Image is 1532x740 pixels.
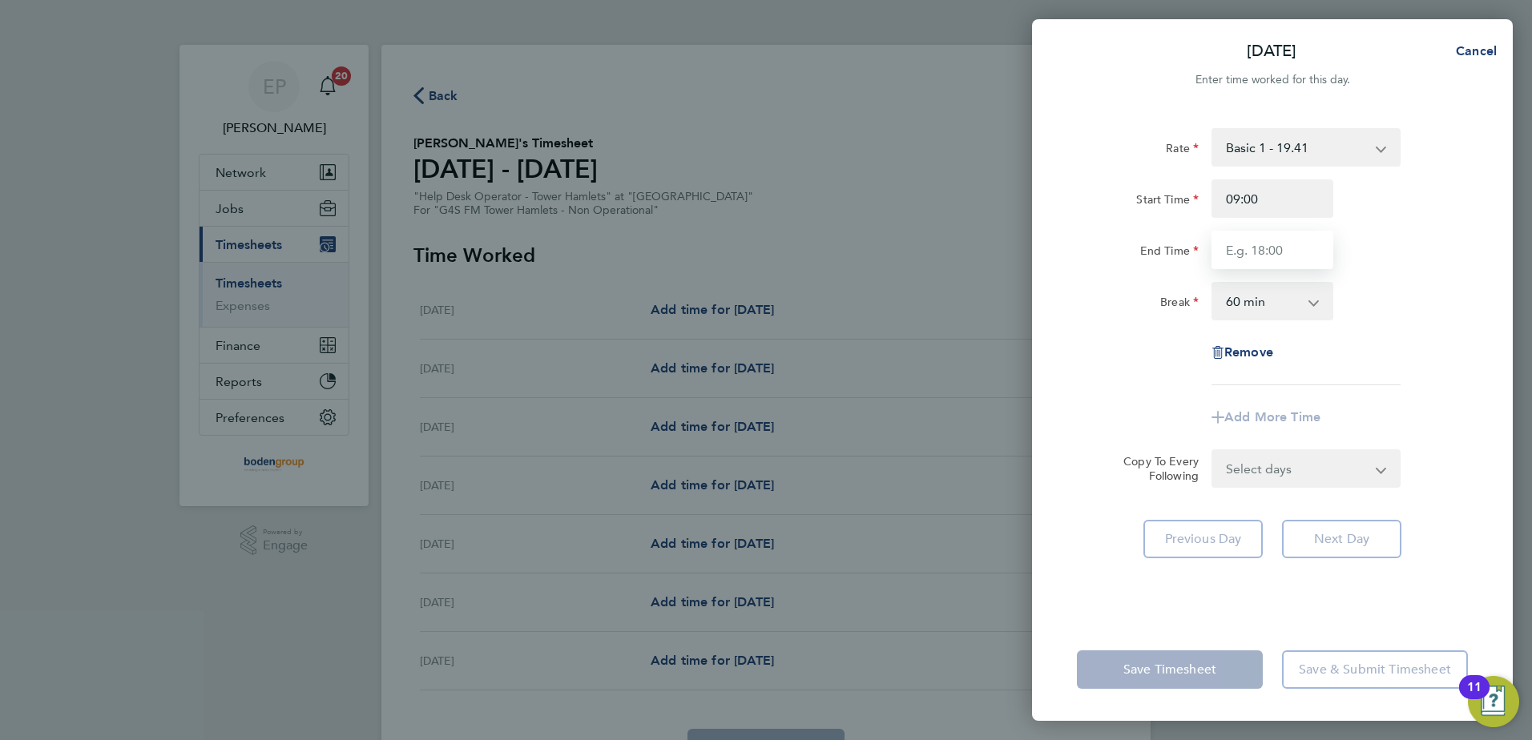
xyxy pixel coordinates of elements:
[1224,344,1273,360] span: Remove
[1032,70,1513,90] div: Enter time worked for this day.
[1111,454,1199,483] label: Copy To Every Following
[1467,687,1482,708] div: 11
[1211,231,1333,269] input: E.g. 18:00
[1247,40,1296,62] p: [DATE]
[1211,346,1273,359] button: Remove
[1211,179,1333,218] input: E.g. 08:00
[1451,43,1497,58] span: Cancel
[1430,35,1513,67] button: Cancel
[1166,141,1199,160] label: Rate
[1468,676,1519,727] button: Open Resource Center, 11 new notifications
[1160,295,1199,314] label: Break
[1136,192,1199,211] label: Start Time
[1140,243,1199,263] label: End Time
